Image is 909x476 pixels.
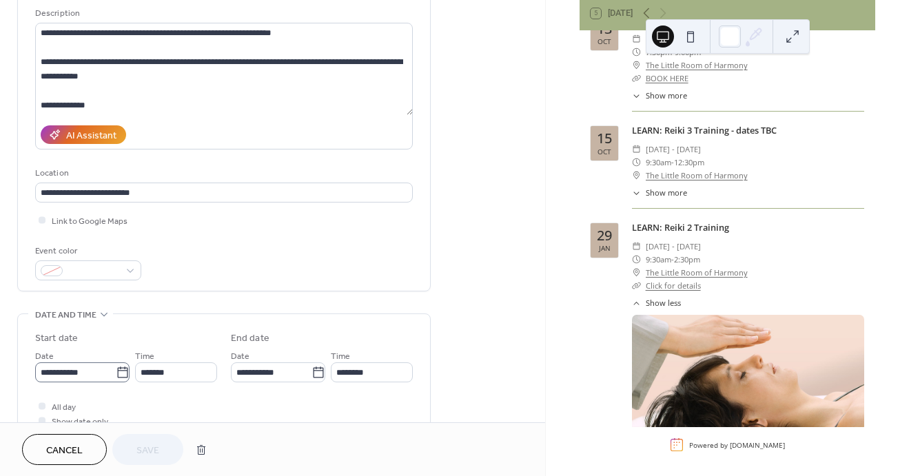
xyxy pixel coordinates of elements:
span: 2:30pm [674,253,700,266]
span: Cancel [46,444,83,458]
div: ​ [632,169,641,182]
div: ​ [632,72,641,85]
div: Event color [35,244,139,258]
button: ​Show less [632,298,680,309]
a: BOOK HERE [646,73,688,83]
a: The Little Room of Harmony [646,59,748,72]
div: ​ [632,266,641,279]
div: ​ [632,187,641,199]
span: Show more [646,90,687,102]
div: ​ [632,253,641,266]
div: ​ [632,59,641,72]
a: LEARN: Reiki 2 Training [632,221,729,234]
span: [DATE] - [DATE] [646,143,701,156]
span: Time [331,349,350,364]
div: Jan [599,245,611,251]
div: 15 [597,132,612,145]
div: End date [231,331,269,346]
button: ​Show more [632,90,686,102]
span: Show more [646,187,687,199]
span: Show less [646,298,681,309]
span: Date [231,349,249,364]
span: [DATE] - [DATE] [646,240,701,253]
a: Click for details [646,280,701,291]
div: ​ [632,90,641,102]
div: Oct [598,148,611,155]
a: The Little Room of Harmony [646,169,748,182]
a: [DOMAIN_NAME] [730,440,785,450]
span: Date [35,349,54,364]
div: ​ [632,279,641,292]
span: Time [135,349,154,364]
span: - [671,156,674,169]
span: Link to Google Maps [52,214,127,229]
span: 12:30pm [674,156,704,169]
div: Start date [35,331,78,346]
div: 13 [597,22,612,36]
div: ​ [632,240,641,253]
div: ​ [632,156,641,169]
span: 9:30am [646,156,671,169]
div: Powered by [689,440,785,450]
span: - [671,253,674,266]
div: AI Assistant [66,129,116,143]
span: Show date only [52,415,108,429]
div: Location [35,166,410,180]
button: Cancel [22,434,107,465]
div: ​ [632,298,641,309]
span: 9:30am [646,253,671,266]
div: 29 [597,229,612,242]
div: Description [35,6,410,21]
span: All day [52,400,76,415]
div: ​ [632,143,641,156]
div: Oct [598,38,611,45]
a: The Little Room of Harmony [646,266,748,279]
div: ​ [632,45,641,59]
span: Date and time [35,308,96,322]
button: ​Show more [632,187,686,199]
div: LEARN: Reiki 3 Training - dates TBC [632,124,864,137]
button: AI Assistant [41,125,126,144]
div: ​ [632,32,641,45]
